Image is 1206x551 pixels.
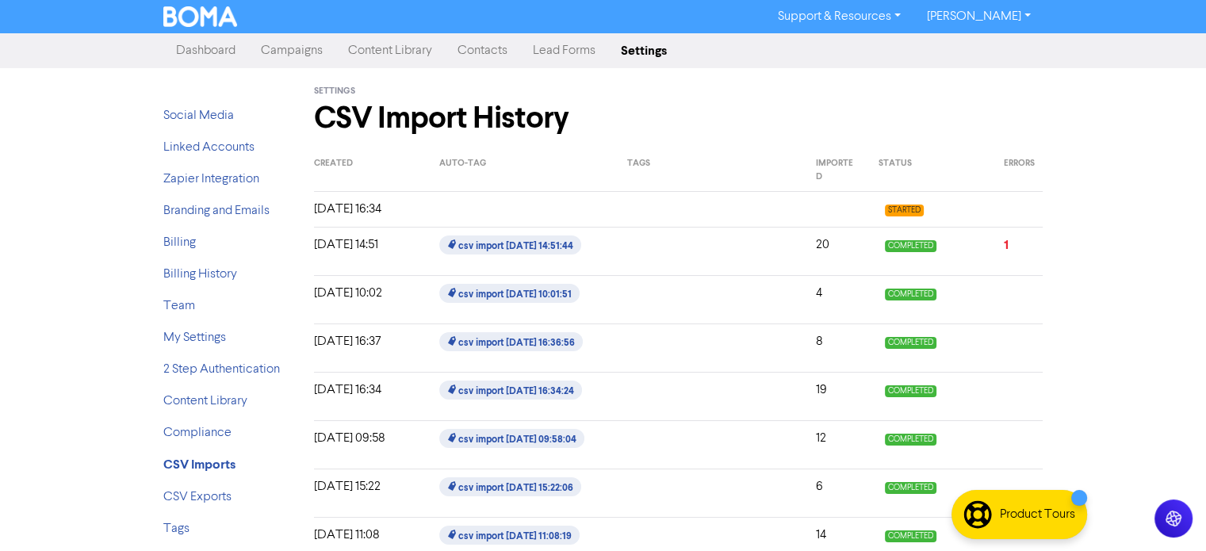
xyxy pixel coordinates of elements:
[445,35,520,67] a: Contacts
[163,457,235,473] strong: CSV Imports
[302,235,427,267] div: [DATE] 14:51
[163,395,247,408] a: Content Library
[439,477,581,496] span: csv import [DATE] 15:22:06
[163,331,226,344] a: My Settings
[439,284,580,303] span: csv import [DATE] 10:01:51
[163,268,237,281] a: Billing History
[302,332,427,364] div: [DATE] 16:37
[302,157,427,183] div: Created
[816,235,855,254] p: 20
[302,477,427,509] div: [DATE] 15:22
[816,332,855,351] p: 8
[439,530,583,542] a: csv import [DATE] 11:08:19
[335,35,445,67] a: Content Library
[439,381,582,400] span: csv import [DATE] 16:34:24
[163,491,232,503] a: CSV Exports
[1004,237,1009,253] a: 1
[885,240,936,252] span: COMPLETED
[520,35,608,67] a: Lead Forms
[314,86,355,97] span: Settings
[816,477,855,496] p: 6
[885,434,936,446] span: COMPLETED
[439,481,584,494] a: csv import [DATE] 15:22:06
[816,526,855,545] p: 14
[816,429,855,448] p: 12
[885,205,924,216] span: STARTED
[302,200,427,219] div: [DATE] 16:34
[427,157,615,183] div: Auto-Tag
[913,4,1043,29] a: [PERSON_NAME]
[439,235,581,254] span: csv import [DATE] 14:51:44
[816,284,855,303] p: 4
[163,427,232,439] a: Compliance
[439,288,583,300] a: csv import [DATE] 10:01:51
[163,205,270,217] a: Branding and Emails
[163,6,238,27] img: BOMA Logo
[439,526,580,545] span: csv import [DATE] 11:08:19
[163,141,255,154] a: Linked Accounts
[867,157,992,183] div: Status
[163,300,195,312] a: Team
[163,236,196,249] a: Billing
[314,100,667,136] h1: CSV Import History
[885,289,936,300] span: COMPLETED
[885,530,936,542] span: COMPLETED
[608,35,680,67] a: Settings
[163,173,259,186] a: Zapier Integration
[163,459,235,472] a: CSV Imports
[1127,475,1206,551] iframe: Chat Widget
[439,332,583,351] span: csv import [DATE] 16:36:56
[163,109,234,122] a: Social Media
[439,433,588,446] a: csv import [DATE] 09:58:04
[163,522,190,535] a: Tags
[302,429,427,461] div: [DATE] 09:58
[439,336,586,349] a: csv import [DATE] 16:36:56
[765,4,913,29] a: Support & Resources
[885,337,936,349] span: COMPLETED
[804,157,867,183] div: Imported
[163,363,280,376] a: 2 Step Authentication
[816,381,855,400] p: 19
[302,284,427,316] div: [DATE] 10:02
[885,482,936,494] span: COMPLETED
[163,35,248,67] a: Dashboard
[439,385,585,397] a: csv import [DATE] 16:34:24
[248,35,335,67] a: Campaigns
[439,429,584,448] span: csv import [DATE] 09:58:04
[615,157,803,183] div: Tags
[302,381,427,412] div: [DATE] 16:34
[992,157,1055,183] div: Errors
[439,239,584,252] a: csv import [DATE] 14:51:44
[885,385,936,397] span: COMPLETED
